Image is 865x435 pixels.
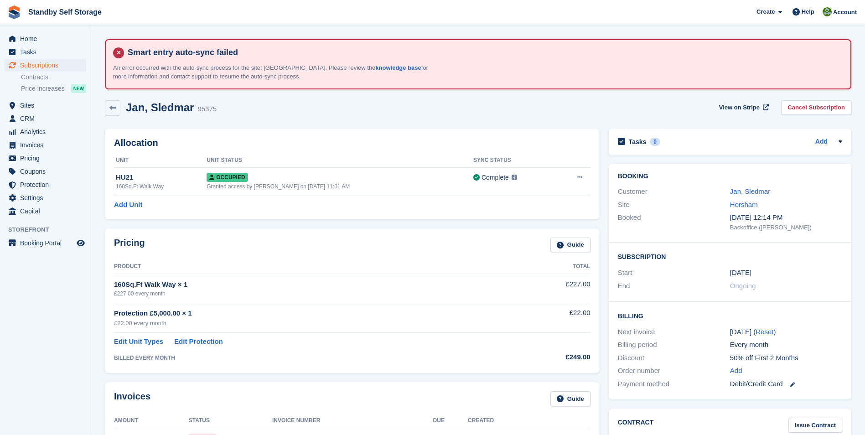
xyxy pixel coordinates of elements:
[20,59,75,72] span: Subscriptions
[113,63,432,81] p: An error occurred with the auto-sync process for the site: [GEOGRAPHIC_DATA]. Please review the f...
[730,187,770,195] a: Jan, Sledmar
[618,186,730,197] div: Customer
[618,252,842,261] h2: Subscription
[502,259,590,274] th: Total
[618,200,730,210] div: Site
[5,32,86,45] a: menu
[20,125,75,138] span: Analytics
[550,238,590,253] a: Guide
[5,139,86,151] a: menu
[5,237,86,249] a: menu
[20,99,75,112] span: Sites
[618,327,730,337] div: Next invoice
[189,414,272,428] th: Status
[618,366,730,376] div: Order number
[719,103,760,112] span: View on Stripe
[756,7,775,16] span: Create
[174,337,223,347] a: Edit Protection
[468,414,590,428] th: Created
[730,201,758,208] a: Horsham
[833,8,857,17] span: Account
[730,268,751,278] time: 2025-07-15 00:00:00 UTC
[20,32,75,45] span: Home
[114,238,145,253] h2: Pricing
[473,153,555,168] th: Sync Status
[618,173,842,180] h2: Booking
[502,303,590,332] td: £22.00
[5,59,86,72] a: menu
[8,225,91,234] span: Storefront
[802,7,814,16] span: Help
[116,182,207,191] div: 160Sq.Ft Walk Way
[21,73,86,82] a: Contracts
[20,178,75,191] span: Protection
[207,153,473,168] th: Unit Status
[124,47,843,58] h4: Smart entry auto-sync failed
[618,379,730,389] div: Payment method
[114,138,590,148] h2: Allocation
[5,46,86,58] a: menu
[5,165,86,178] a: menu
[21,83,86,93] a: Price increases NEW
[114,308,502,319] div: Protection £5,000.00 × 1
[5,152,86,165] a: menu
[815,137,828,147] a: Add
[730,327,842,337] div: [DATE] ( )
[618,418,654,433] h2: Contract
[502,274,590,303] td: £227.00
[650,138,660,146] div: 0
[25,5,105,20] a: Standby Self Storage
[730,223,842,232] div: Backoffice ([PERSON_NAME])
[114,319,502,328] div: £22.00 every month
[618,281,730,291] div: End
[126,101,194,114] h2: Jan, Sledmar
[20,139,75,151] span: Invoices
[618,340,730,350] div: Billing period
[114,200,142,210] a: Add Unit
[5,178,86,191] a: menu
[730,366,742,376] a: Add
[502,352,590,362] div: £249.00
[20,205,75,217] span: Capital
[618,268,730,278] div: Start
[75,238,86,249] a: Preview store
[5,192,86,204] a: menu
[550,391,590,406] a: Guide
[114,414,189,428] th: Amount
[5,99,86,112] a: menu
[512,175,517,180] img: icon-info-grey-7440780725fd019a000dd9b08b2336e03edf1995a4989e88bcd33f0948082b44.svg
[823,7,832,16] img: Steve Hambridge
[114,354,502,362] div: BILLED EVERY MONTH
[20,165,75,178] span: Coupons
[207,182,473,191] div: Granted access by [PERSON_NAME] on [DATE] 11:01 AM
[618,353,730,363] div: Discount
[618,311,842,320] h2: Billing
[21,84,65,93] span: Price increases
[20,112,75,125] span: CRM
[715,100,771,115] a: View on Stripe
[114,290,502,298] div: £227.00 every month
[375,64,421,71] a: knowledge base
[730,282,756,290] span: Ongoing
[114,259,502,274] th: Product
[20,237,75,249] span: Booking Portal
[433,414,468,428] th: Due
[20,192,75,204] span: Settings
[730,212,842,223] div: [DATE] 12:14 PM
[272,414,433,428] th: Invoice Number
[7,5,21,19] img: stora-icon-8386f47178a22dfd0bd8f6a31ec36ba5ce8667c1dd55bd0f319d3a0aa187defe.svg
[730,379,842,389] div: Debit/Credit Card
[20,152,75,165] span: Pricing
[197,104,217,114] div: 95375
[20,46,75,58] span: Tasks
[114,153,207,168] th: Unit
[114,280,502,290] div: 160Sq.Ft Walk Way × 1
[207,173,248,182] span: Occupied
[71,84,86,93] div: NEW
[781,100,851,115] a: Cancel Subscription
[5,125,86,138] a: menu
[116,172,207,183] div: HU21
[5,112,86,125] a: menu
[114,337,163,347] a: Edit Unit Types
[730,353,842,363] div: 50% off First 2 Months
